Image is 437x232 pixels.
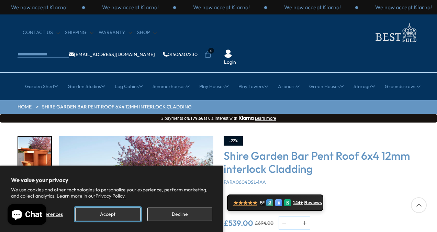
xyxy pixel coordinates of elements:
a: 01406307230 [163,52,198,57]
h2: We value your privacy [11,177,212,183]
a: Groundscrews [385,78,421,95]
p: We use cookies and other technologies to personalize your experience, perform marketing, and coll... [11,187,212,199]
a: [EMAIL_ADDRESS][DOMAIN_NAME] [69,52,155,57]
div: -22% [224,136,243,146]
img: logo [371,21,419,44]
a: Garden Studios [68,78,105,95]
img: DSC_0056_1_9a3d5234-1826-4cf8-964c-e5eeb355341b_200x200.jpg [18,137,51,183]
p: We now accept Klarna! [284,3,341,11]
span: PARA0604DSL-1AA [224,179,266,185]
span: 0 [208,48,214,54]
span: ★★★★★ [233,200,257,206]
a: 0 [204,51,211,58]
a: Play Houses [199,78,229,95]
span: 144+ [293,200,303,205]
a: Storage [354,78,375,95]
a: Warranty [99,29,132,36]
img: User Icon [224,50,232,58]
inbox-online-store-chat: Shopify online store chat [5,204,48,226]
p: We now accept Klarna! [193,3,250,11]
button: Decline [147,208,212,221]
a: Shop [137,29,157,36]
a: Arbours [278,78,300,95]
div: G [266,199,273,206]
a: Log Cabins [115,78,143,95]
p: We now accept Klarna! [375,3,432,11]
div: R [284,199,291,206]
a: Login [224,59,236,66]
span: Reviews [304,200,322,205]
a: Shipping [65,29,93,36]
div: 2 / 3 [176,3,267,11]
ins: £539.00 [224,219,253,227]
p: We now accept Klarna! [11,3,68,11]
a: ★★★★★ 5* G E R 144+ Reviews [227,194,323,211]
a: Shire Garden Bar Pent Roof 6x4 12mm interlock Cladding [42,104,192,110]
div: E [275,199,282,206]
a: Summerhouses [153,78,190,95]
div: 1 / 3 [85,3,176,11]
a: CONTACT US [23,29,60,36]
div: 1 / 7 [18,136,52,183]
a: HOME [18,104,32,110]
h3: Shire Garden Bar Pent Roof 6x4 12mm interlock Cladding [224,149,419,176]
a: Green Houses [309,78,344,95]
a: Garden Shed [25,78,58,95]
a: Privacy Policy. [96,193,126,199]
button: Accept [75,208,140,221]
div: 3 / 3 [267,3,358,11]
del: £694.00 [255,221,273,225]
p: We now accept Klarna! [102,3,159,11]
a: Play Towers [238,78,268,95]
